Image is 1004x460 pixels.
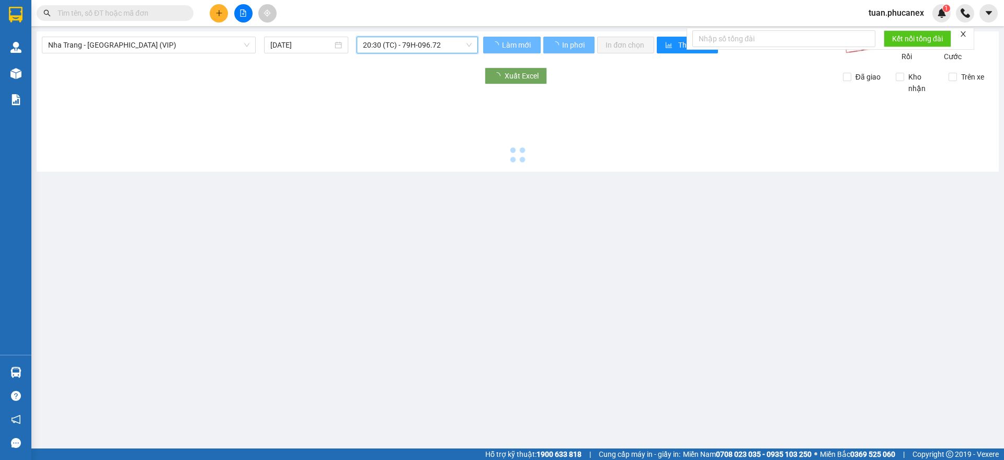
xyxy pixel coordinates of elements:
[678,39,710,51] span: Thống kê
[239,9,247,17] span: file-add
[58,7,181,19] input: Tìm tên, số ĐT hoặc mã đơn
[884,30,951,47] button: Kết nối tổng đài
[904,71,941,94] span: Kho nhận
[43,9,51,17] span: search
[363,37,472,53] span: 20:30 (TC) - 79H-096.72
[943,5,950,12] sup: 1
[960,30,967,38] span: close
[599,448,680,460] span: Cung cấp máy in - giấy in:
[984,8,994,18] span: caret-down
[10,367,21,378] img: warehouse-icon
[215,9,223,17] span: plus
[537,450,581,458] strong: 1900 633 818
[11,414,21,424] span: notification
[597,37,654,53] button: In đơn chọn
[11,391,21,401] span: question-circle
[957,71,988,83] span: Trên xe
[892,33,943,44] span: Kết nối tổng đài
[234,4,253,23] button: file-add
[716,450,812,458] strong: 0708 023 035 - 0935 103 250
[11,438,21,448] span: message
[485,448,581,460] span: Hỗ trợ kỹ thuật:
[485,68,547,84] button: Xuất Excel
[946,451,953,458] span: copyright
[492,41,500,49] span: loading
[10,94,21,105] img: solution-icon
[264,9,271,17] span: aim
[210,4,228,23] button: plus
[820,448,895,460] span: Miền Bắc
[850,450,895,458] strong: 0369 525 060
[502,39,532,51] span: Làm mới
[657,37,718,53] button: bar-chartThống kê
[979,4,998,23] button: caret-down
[543,37,595,53] button: In phơi
[258,4,277,23] button: aim
[937,8,946,18] img: icon-new-feature
[903,448,905,460] span: |
[944,5,948,12] span: 1
[851,71,885,83] span: Đã giao
[692,30,875,47] input: Nhập số tổng đài
[860,6,932,19] span: tuan.phucanex
[814,452,817,456] span: ⚪️
[483,37,541,53] button: Làm mới
[665,41,674,50] span: bar-chart
[10,68,21,79] img: warehouse-icon
[552,41,561,49] span: loading
[48,37,249,53] span: Nha Trang - Sài Gòn (VIP)
[589,448,591,460] span: |
[961,8,970,18] img: phone-icon
[10,42,21,53] img: warehouse-icon
[270,39,333,51] input: 13/09/2025
[9,7,22,23] img: logo-vxr
[562,39,586,51] span: In phơi
[683,448,812,460] span: Miền Nam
